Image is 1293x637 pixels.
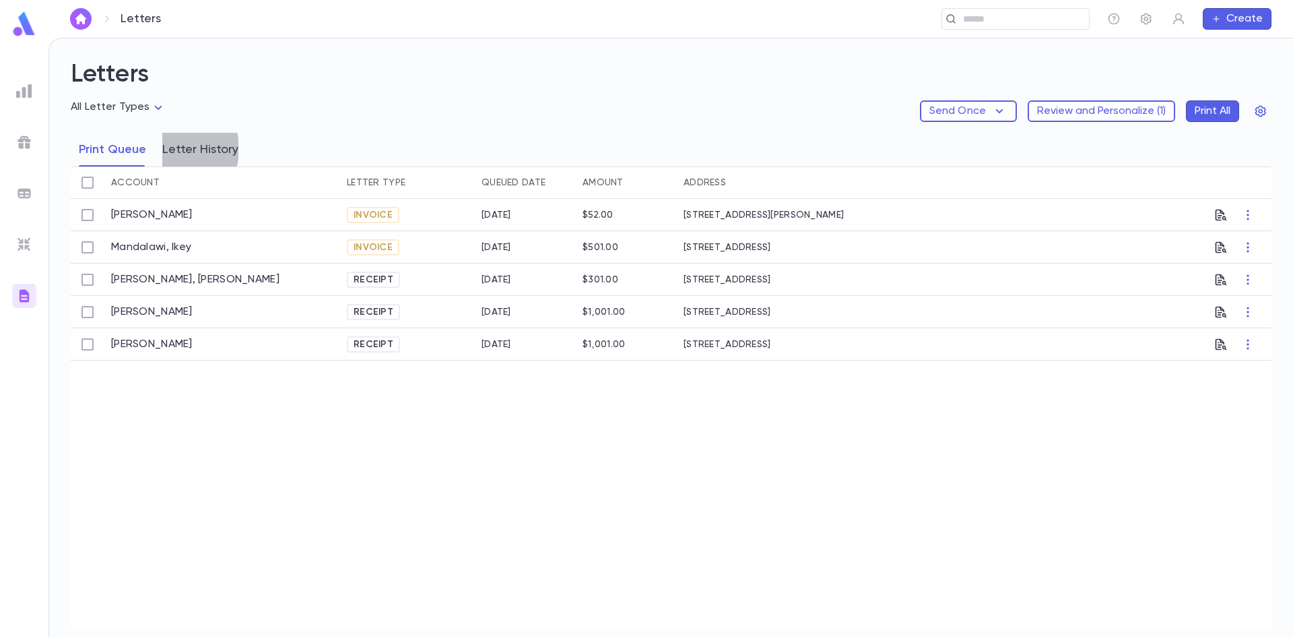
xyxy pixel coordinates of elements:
[583,242,618,253] div: $501.00
[1214,301,1228,323] button: Preview
[677,296,913,328] div: [STREET_ADDRESS]
[71,60,1271,100] h2: Letters
[71,97,166,118] div: All Letter Types
[111,273,279,286] a: [PERSON_NAME], [PERSON_NAME]
[677,166,913,199] div: Address
[583,307,626,317] div: $1,001.00
[348,274,399,285] span: Receipt
[677,328,913,361] div: [STREET_ADDRESS]
[920,100,1017,122] button: Send Once
[16,185,32,202] img: batches_grey.339ca447c9d9533ef1741baa751efc33.svg
[71,102,150,113] span: All Letter Types
[104,166,340,199] div: Account
[1214,204,1228,226] button: Preview
[121,11,161,26] p: Letters
[348,307,399,317] span: Receipt
[677,199,913,231] div: [STREET_ADDRESS][PERSON_NAME]
[482,274,511,285] div: 9/22/2025
[348,339,399,350] span: Receipt
[162,133,238,166] button: Letter History
[16,237,32,253] img: imports_grey.530a8a0e642e233f2baf0ef88e8c9fcb.svg
[11,11,38,37] img: logo
[1028,100,1175,122] button: Review and Personalize (1)
[482,242,511,253] div: 9/17/2025
[73,13,89,24] img: home_white.a664292cf8c1dea59945f0da9f25487c.svg
[16,288,32,304] img: letters_gradient.3eab1cb48f695cfc331407e3924562ea.svg
[684,166,726,199] div: Address
[111,208,193,222] a: [PERSON_NAME]
[348,242,398,253] span: Invoice
[1186,100,1239,122] button: Print All
[576,166,677,199] div: Amount
[340,166,475,199] div: Letter Type
[583,210,614,220] div: $52.00
[16,83,32,99] img: reports_grey.c525e4749d1bce6a11f5fe2a8de1b229.svg
[677,264,913,296] div: [STREET_ADDRESS]
[677,231,913,264] div: [STREET_ADDRESS]
[1203,8,1271,30] button: Create
[79,133,146,166] button: Print Queue
[482,210,511,220] div: 9/17/2025
[929,104,986,118] p: Send Once
[111,338,193,351] a: [PERSON_NAME]
[347,166,405,199] div: Letter Type
[16,134,32,150] img: campaigns_grey.99e729a5f7ee94e3726e6486bddda8f1.svg
[482,166,545,199] div: Queued Date
[583,339,626,350] div: $1,001.00
[583,274,618,285] div: $301.00
[1214,237,1228,258] button: Preview
[475,166,576,199] div: Queued Date
[482,307,511,317] div: 9/22/2025
[583,166,624,199] div: Amount
[1214,334,1228,355] button: Preview
[111,241,191,254] a: Mandalawi, Ikey
[111,166,160,199] div: Account
[1214,269,1228,291] button: Preview
[111,305,193,319] a: [PERSON_NAME]
[348,210,398,220] span: Invoice
[482,339,511,350] div: 9/25/2025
